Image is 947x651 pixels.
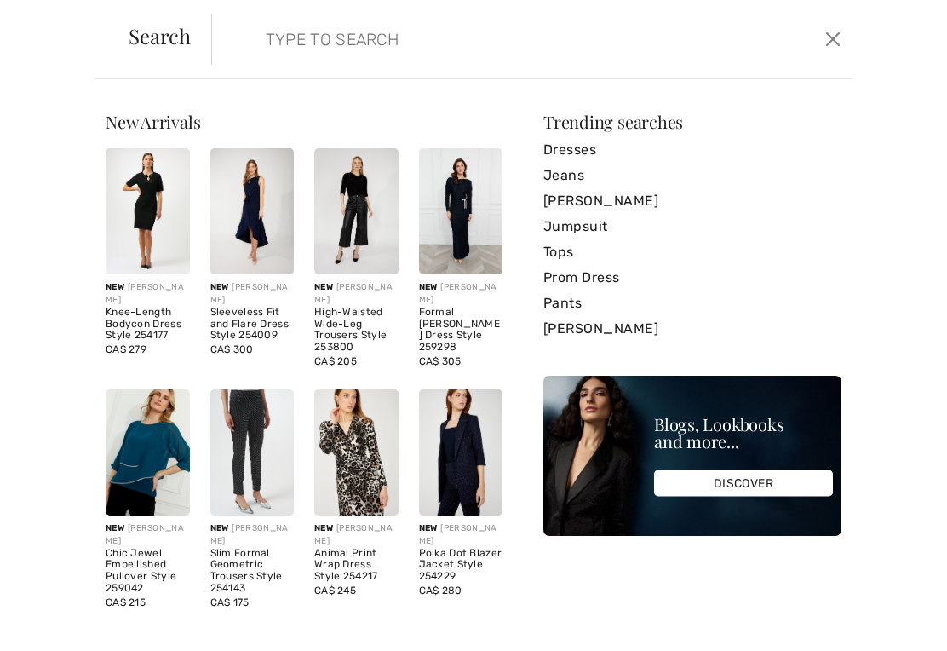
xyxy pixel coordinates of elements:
div: Chic Jewel Embellished Pullover Style 259042 [106,548,190,595]
span: New Arrivals [106,110,200,133]
span: New [314,523,333,533]
img: Slim Formal Geometric Trousers Style 254143. Black/Silver [210,389,295,516]
img: Sleeveless Fit and Flare Dress Style 254009. Midnight [210,148,295,274]
span: CA$ 245 [314,585,356,596]
img: Polka Dot Blazer Jacket Style 254229. Navy [419,389,503,516]
div: [PERSON_NAME] [314,281,399,307]
span: New [314,282,333,292]
span: CA$ 279 [106,343,146,355]
span: CA$ 215 [106,596,146,608]
img: Blogs, Lookbooks and more... [543,376,841,536]
span: New [106,523,124,533]
div: [PERSON_NAME] [314,522,399,548]
div: Animal Print Wrap Dress Style 254217 [314,548,399,583]
div: Blogs, Lookbooks and more... [654,416,833,450]
div: DISCOVER [654,470,833,497]
a: Tops [543,239,841,265]
a: [PERSON_NAME] [543,188,841,214]
img: Animal Print Wrap Dress Style 254217. Beige/Black [314,389,399,516]
div: [PERSON_NAME] [210,281,295,307]
span: Help [39,12,74,27]
div: Trending searches [543,113,841,130]
img: Knee-Length Bodycon Dress Style 254177. Black [106,148,190,274]
span: Search [129,26,191,46]
a: Pants [543,291,841,316]
span: New [210,282,229,292]
button: Close [821,26,846,53]
span: New [106,282,124,292]
span: New [419,282,438,292]
div: [PERSON_NAME] [419,522,503,548]
div: Sleeveless Fit and Flare Dress Style 254009 [210,307,295,342]
span: CA$ 305 [419,355,462,367]
img: Formal Maxi Sheath Dress Style 259298. Twilight [419,148,503,274]
a: Jeans [543,163,841,188]
span: CA$ 280 [419,585,462,596]
span: CA$ 205 [314,355,357,367]
span: CA$ 175 [210,596,250,608]
div: Formal [PERSON_NAME] Dress Style 259298 [419,307,503,354]
span: New [419,523,438,533]
a: Prom Dress [543,265,841,291]
input: TYPE TO SEARCH [253,14,679,65]
div: Polka Dot Blazer Jacket Style 254229 [419,548,503,583]
div: [PERSON_NAME] [419,281,503,307]
img: Chic Jewel Embellished Pullover Style 259042. Dark Teal [106,389,190,516]
div: [PERSON_NAME] [210,522,295,548]
div: Knee-Length Bodycon Dress Style 254177 [106,307,190,342]
div: Slim Formal Geometric Trousers Style 254143 [210,548,295,595]
div: High-Waisted Wide-Leg Trousers Style 253800 [314,307,399,354]
a: Jumpsuit [543,214,841,239]
a: [PERSON_NAME] [543,316,841,342]
div: [PERSON_NAME] [106,281,190,307]
img: High-Waisted Wide-Leg Trousers Style 253800. Black [314,148,399,274]
span: CA$ 300 [210,343,254,355]
span: New [210,523,229,533]
a: Dresses [543,137,841,163]
div: [PERSON_NAME] [106,522,190,548]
